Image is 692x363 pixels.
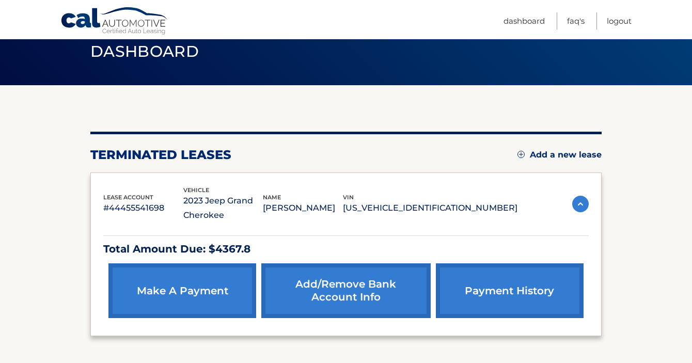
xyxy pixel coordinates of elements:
p: #44455541698 [103,201,183,215]
span: Dashboard [90,42,199,61]
a: Add a new lease [517,150,602,160]
a: Cal Automotive [60,7,169,37]
p: Total Amount Due: $4367.8 [103,240,589,258]
span: lease account [103,194,153,201]
img: add.svg [517,151,525,158]
p: 2023 Jeep Grand Cherokee [183,194,263,223]
a: Add/Remove bank account info [261,263,430,318]
a: Logout [607,12,632,29]
span: vin [343,194,354,201]
a: Dashboard [504,12,545,29]
img: accordion-active.svg [572,196,589,212]
a: make a payment [108,263,256,318]
span: vehicle [183,186,209,194]
a: payment history [436,263,584,318]
h2: terminated leases [90,147,231,163]
a: FAQ's [567,12,585,29]
p: [US_VEHICLE_IDENTIFICATION_NUMBER] [343,201,517,215]
span: name [263,194,281,201]
p: [PERSON_NAME] [263,201,343,215]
